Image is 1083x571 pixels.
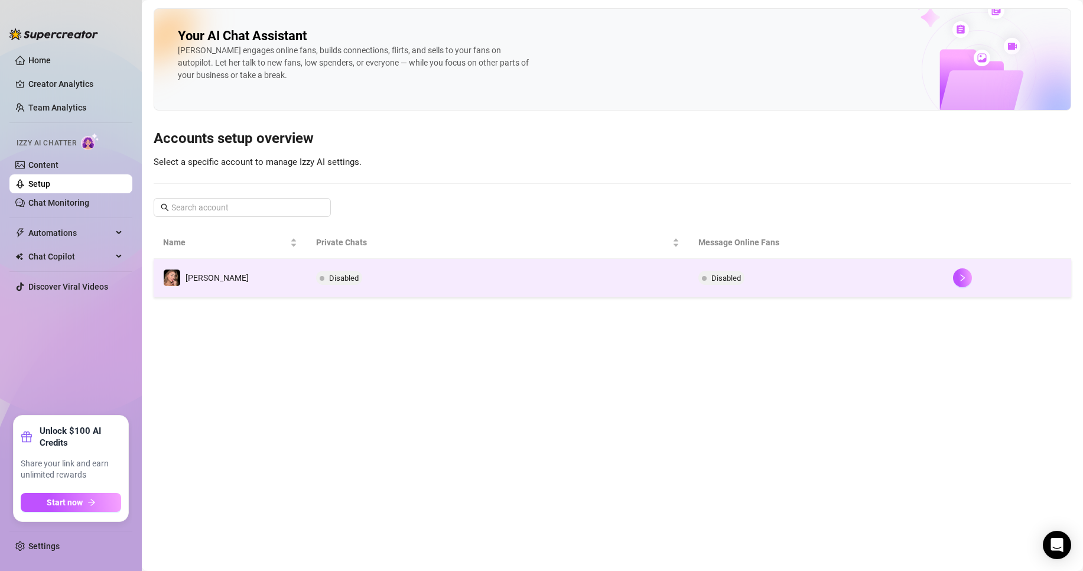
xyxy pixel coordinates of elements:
th: Private Chats [307,226,689,259]
span: Automations [28,223,112,242]
a: Discover Viral Videos [28,282,108,291]
a: Content [28,160,58,170]
div: Open Intercom Messenger [1043,531,1071,559]
span: arrow-right [87,498,96,507]
span: [PERSON_NAME] [186,273,249,283]
img: logo-BBDzfeDw.svg [9,28,98,40]
a: Settings [28,541,60,551]
img: Anastasia [164,270,180,286]
span: Share your link and earn unlimited rewards [21,458,121,481]
span: search [161,203,169,212]
span: Name [163,236,288,249]
div: [PERSON_NAME] engages online fans, builds connections, flirts, and sells to your fans on autopilo... [178,44,532,82]
span: thunderbolt [15,228,25,238]
a: Team Analytics [28,103,86,112]
span: Start now [47,498,83,507]
button: right [953,268,972,287]
a: Chat Monitoring [28,198,89,207]
img: Chat Copilot [15,252,23,261]
input: Search account [171,201,314,214]
button: Start nowarrow-right [21,493,121,512]
span: Select a specific account to manage Izzy AI settings. [154,157,362,167]
span: Izzy AI Chatter [17,138,76,149]
span: right [958,274,967,282]
span: gift [21,431,32,443]
th: Message Online Fans [689,226,944,259]
strong: Unlock $100 AI Credits [40,425,121,449]
span: Private Chats [316,236,670,249]
h3: Accounts setup overview [154,129,1071,148]
th: Name [154,226,307,259]
a: Creator Analytics [28,74,123,93]
h2: Your AI Chat Assistant [178,28,307,44]
a: Home [28,56,51,65]
a: Setup [28,179,50,189]
span: Chat Copilot [28,247,112,266]
span: Disabled [329,274,359,283]
img: AI Chatter [81,133,99,150]
span: Disabled [711,274,741,283]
